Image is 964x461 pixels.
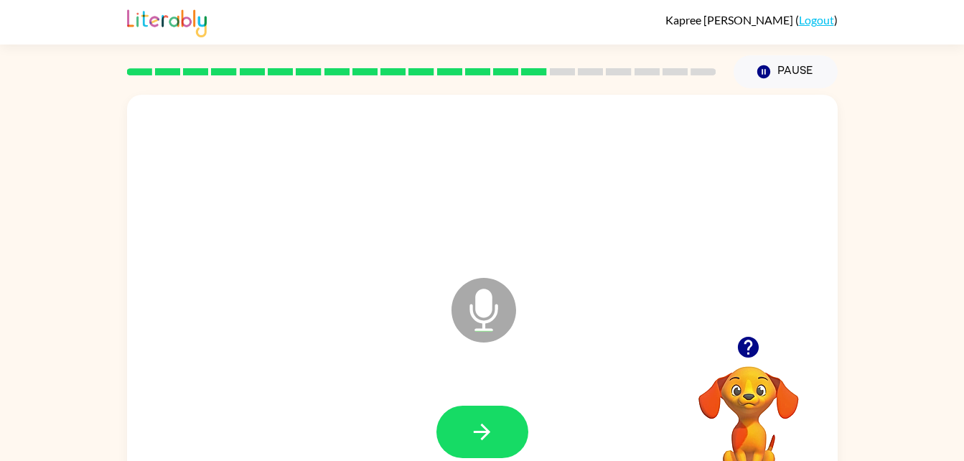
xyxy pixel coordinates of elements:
span: Kapree [PERSON_NAME] [665,13,795,27]
div: ( ) [665,13,838,27]
button: Pause [734,55,838,88]
img: Literably [127,6,207,37]
a: Logout [799,13,834,27]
